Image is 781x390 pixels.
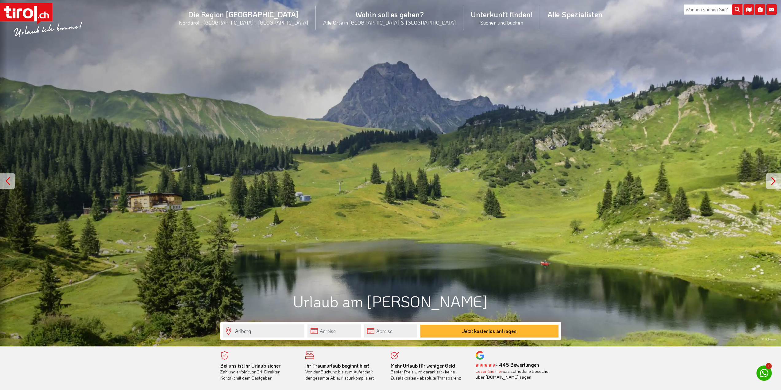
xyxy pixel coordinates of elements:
[179,19,308,26] small: Nordtirol - [GEOGRAPHIC_DATA] - [GEOGRAPHIC_DATA]
[391,363,467,381] div: Bester Preis wird garantiert - keine Zusatzkosten - absolute Transparenz
[476,368,552,380] div: was zufriedene Besucher über [DOMAIN_NAME] sagen
[305,362,369,369] b: Ihr Traumurlaub beginnt hier!
[756,365,772,381] a: 1
[220,293,561,310] h1: Urlaub am [PERSON_NAME]
[755,4,765,15] i: Fotogalerie
[220,363,296,381] div: Zahlung erfolgt vor Ort. Direkter Kontakt mit dem Gastgeber
[463,3,540,33] a: Unterkunft finden!Suchen und buchen
[471,19,533,26] small: Suchen und buchen
[305,363,381,381] div: Von der Buchung bis zum Aufenthalt, der gesamte Ablauf ist unkompliziert
[766,363,772,369] span: 1
[323,19,456,26] small: Alle Orte in [GEOGRAPHIC_DATA] & [GEOGRAPHIC_DATA]
[316,3,463,33] a: Wohin soll es gehen?Alle Orte in [GEOGRAPHIC_DATA] & [GEOGRAPHIC_DATA]
[684,4,742,15] input: Wonach suchen Sie?
[540,3,610,26] a: Alle Spezialisten
[766,4,777,15] i: Kontakt
[420,325,559,338] button: Jetzt kostenlos anfragen
[364,324,417,338] input: Abreise
[744,4,754,15] i: Karte öffnen
[476,368,502,374] a: Lesen Sie hier
[476,361,539,368] b: - 445 Bewertungen
[307,324,361,338] input: Anreise
[223,324,304,338] input: Wo soll's hingehen?
[391,362,455,369] b: Mehr Urlaub für weniger Geld
[172,3,316,33] a: Die Region [GEOGRAPHIC_DATA]Nordtirol - [GEOGRAPHIC_DATA] - [GEOGRAPHIC_DATA]
[220,362,280,369] b: Bei uns ist Ihr Urlaub sicher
